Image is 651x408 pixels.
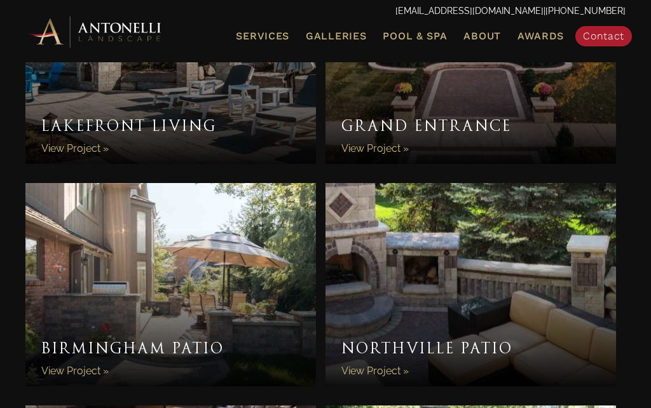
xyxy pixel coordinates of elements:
[575,26,632,46] a: Contact
[236,31,289,41] span: Services
[25,14,165,49] img: Antonelli Horizontal Logo
[25,3,626,20] p: |
[301,28,371,44] a: Galleries
[463,31,501,41] span: About
[458,28,506,44] a: About
[517,30,564,42] span: Awards
[383,30,447,42] span: Pool & Spa
[512,28,569,44] a: Awards
[583,30,624,42] span: Contact
[395,6,544,16] a: [EMAIL_ADDRESS][DOMAIN_NAME]
[231,28,294,44] a: Services
[545,6,626,16] a: [PHONE_NUMBER]
[378,28,452,44] a: Pool & Spa
[306,30,366,42] span: Galleries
